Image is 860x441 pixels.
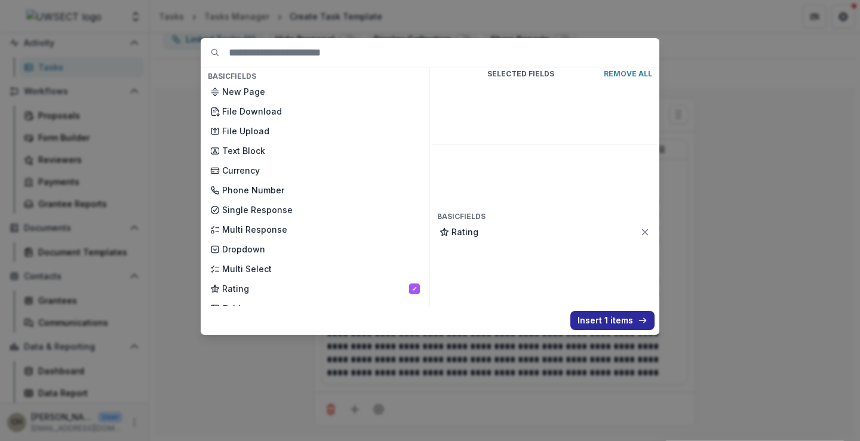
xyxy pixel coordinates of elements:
p: Dropdown [222,243,420,255]
p: Rating [451,226,640,238]
p: Multi Response [222,223,420,236]
p: Rating [222,282,409,295]
h4: Basic Fields [203,70,427,83]
p: Single Response [222,203,420,216]
h4: Basic Fields [432,210,657,223]
p: Remove All [604,70,652,78]
p: Currency [222,164,420,177]
p: File Upload [222,125,420,137]
p: File Download [222,105,420,118]
button: Insert 1 items [570,311,655,330]
p: Text Block [222,144,420,157]
p: New Page [222,85,420,98]
p: Multi Select [222,263,420,275]
p: Table [222,302,420,314]
p: Selected Fields [437,70,604,78]
p: Phone Number [222,184,420,196]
